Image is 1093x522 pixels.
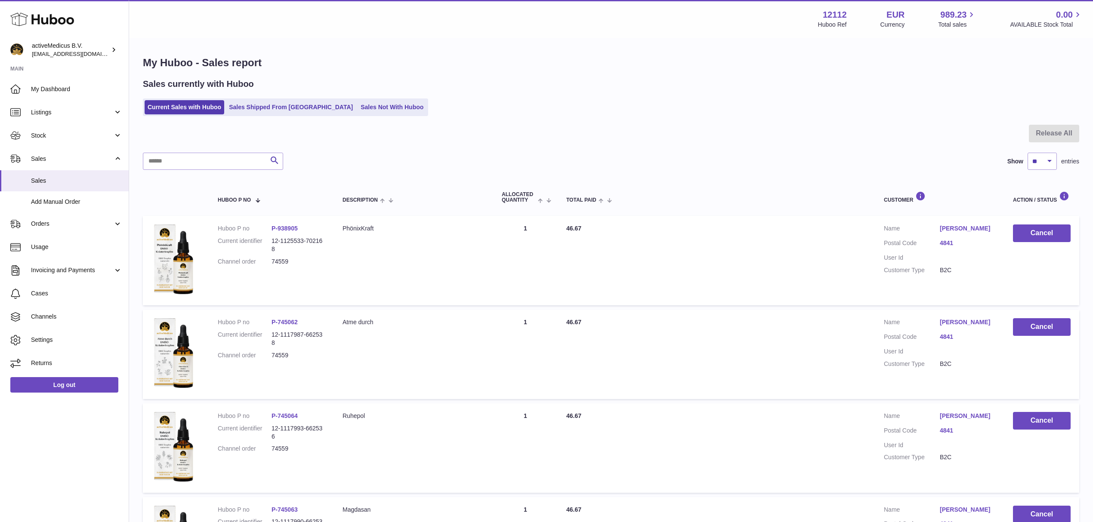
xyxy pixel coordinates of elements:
img: internalAdmin-12112@internal.huboo.com [10,43,23,56]
dt: Name [884,318,940,329]
span: [EMAIL_ADDRESS][DOMAIN_NAME] [32,50,127,57]
dt: Channel order [218,258,272,266]
dt: Huboo P no [218,412,272,420]
dt: Huboo P no [218,318,272,326]
dd: B2C [940,266,996,274]
span: 46.67 [566,225,581,232]
dt: Channel order [218,351,272,359]
span: Stock [31,132,113,140]
dt: Current identifier [218,424,272,441]
div: PhönixKraft [343,224,485,233]
button: Cancel [1013,412,1071,430]
label: Show [1007,157,1023,166]
a: P-745064 [272,412,298,419]
a: P-938905 [272,225,298,232]
span: Total sales [938,21,976,29]
img: 121121686904332.png [151,412,195,482]
dd: 12-1117987-662538 [272,331,325,347]
span: Invoicing and Payments [31,266,113,274]
td: 1 [493,403,558,493]
span: 46.67 [566,506,581,513]
dt: Customer Type [884,453,940,461]
dt: Huboo P no [218,224,272,233]
span: Total paid [566,197,596,203]
span: AVAILABLE Stock Total [1010,21,1083,29]
button: Cancel [1013,318,1071,336]
span: Sales [31,177,122,185]
span: Settings [31,336,122,344]
span: Usage [31,243,122,251]
dt: Name [884,412,940,422]
dt: User Id [884,347,940,356]
td: 1 [493,310,558,399]
img: 121121705937416.png [151,224,195,295]
dd: 12-1117993-662536 [272,424,325,441]
dd: 74559 [272,258,325,266]
a: [PERSON_NAME] [940,224,996,233]
dd: 12-1125533-702168 [272,237,325,253]
h2: Sales currently with Huboo [143,78,254,90]
dt: Huboo P no [218,506,272,514]
a: Log out [10,377,118,393]
div: Action / Status [1013,191,1071,203]
dt: User Id [884,441,940,449]
div: activeMedicus B.V. [32,42,109,58]
dt: Postal Code [884,239,940,249]
dt: Name [884,224,940,235]
span: Listings [31,108,113,117]
h1: My Huboo - Sales report [143,56,1079,70]
a: [PERSON_NAME] [940,506,996,514]
strong: EUR [886,9,905,21]
dt: Current identifier [218,331,272,347]
dd: B2C [940,360,996,368]
span: Returns [31,359,122,367]
td: 1 [493,216,558,305]
span: entries [1061,157,1079,166]
a: [PERSON_NAME] [940,318,996,326]
span: 46.67 [566,412,581,419]
div: Currency [880,21,905,29]
span: 46.67 [566,319,581,325]
a: 0.00 AVAILABLE Stock Total [1010,9,1083,29]
span: My Dashboard [31,85,122,93]
dt: Postal Code [884,427,940,437]
div: Atme durch [343,318,485,326]
span: ALLOCATED Quantity [502,192,536,203]
a: 4841 [940,333,996,341]
div: Ruhepol [343,412,485,420]
span: 989.23 [940,9,966,21]
dt: Name [884,506,940,516]
a: 4841 [940,239,996,247]
span: Add Manual Order [31,198,122,206]
a: P-745063 [272,506,298,513]
dd: B2C [940,453,996,461]
strong: 12112 [823,9,847,21]
div: Customer [884,191,996,203]
a: P-745062 [272,319,298,325]
dt: Channel order [218,445,272,453]
a: Current Sales with Huboo [145,100,224,114]
a: 989.23 Total sales [938,9,976,29]
dd: 74559 [272,445,325,453]
span: Huboo P no [218,197,251,203]
a: 4841 [940,427,996,435]
img: 121121686904391.png [151,318,195,388]
dt: Customer Type [884,266,940,274]
div: Huboo Ref [818,21,847,29]
span: Cases [31,289,122,298]
dd: 74559 [272,351,325,359]
dt: Customer Type [884,360,940,368]
span: Description [343,197,378,203]
span: 0.00 [1056,9,1073,21]
dt: Postal Code [884,333,940,343]
span: Channels [31,313,122,321]
div: Magdasan [343,506,485,514]
span: Sales [31,155,113,163]
dt: User Id [884,254,940,262]
button: Cancel [1013,224,1071,242]
a: [PERSON_NAME] [940,412,996,420]
a: Sales Not With Huboo [358,100,426,114]
dt: Current identifier [218,237,272,253]
span: Orders [31,220,113,228]
a: Sales Shipped From [GEOGRAPHIC_DATA] [226,100,356,114]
